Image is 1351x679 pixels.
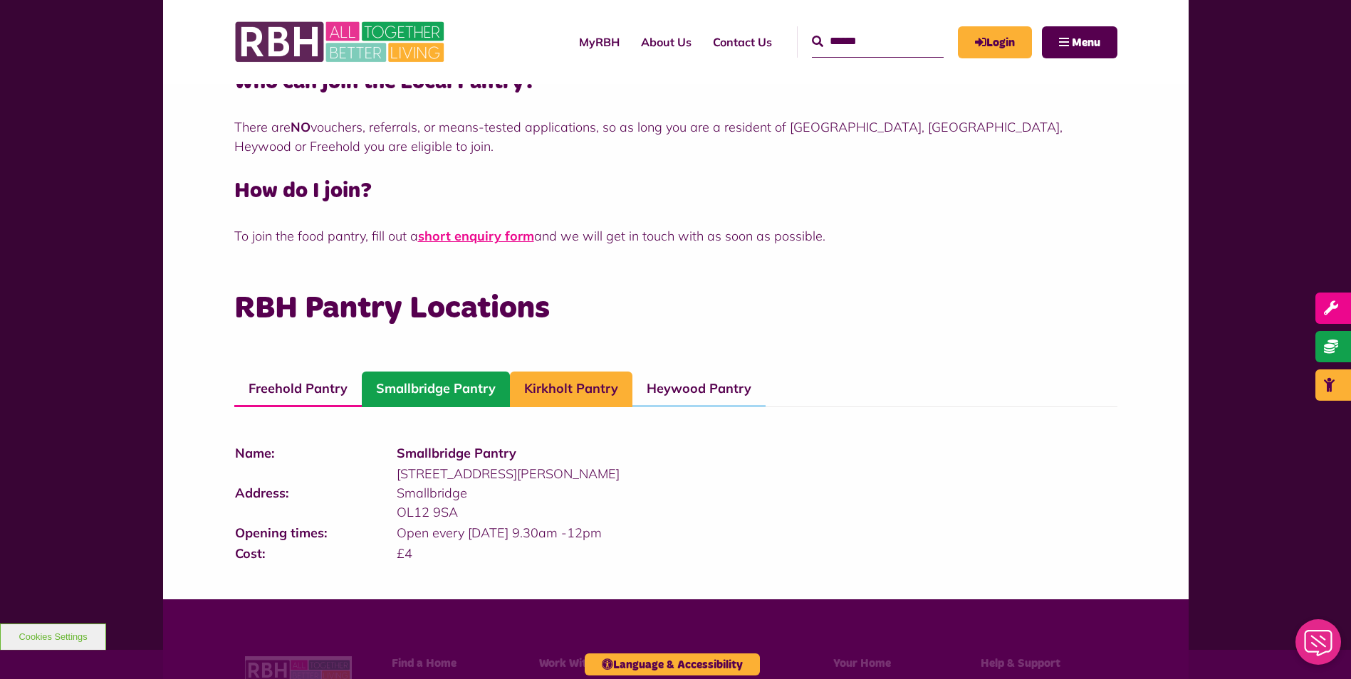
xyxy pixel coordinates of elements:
strong: Address: [235,485,288,501]
iframe: Netcall Web Assistant for live chat [1287,615,1351,679]
h3: RBH Pantry Locations [234,288,1117,329]
img: RBH [234,14,448,70]
p: £4 [397,544,872,563]
strong: Opening times: [235,525,327,541]
a: Heywood Pantry [632,372,766,407]
p: There are vouchers, referrals, or means-tested applications, so as long you are a resident of [GE... [234,117,1117,156]
a: Smallbridge Pantry [362,372,510,407]
h3: How do I join? [234,177,1117,205]
span: Menu [1072,37,1100,48]
strong: Name: [235,445,274,461]
a: About Us [630,23,702,61]
p: To join the food pantry, fill out a and we will get in touch with as soon as possible. [234,226,1117,246]
p: Smallbridge [397,483,872,502]
button: Navigation [1042,26,1117,58]
strong: Cost: [235,545,265,562]
a: MyRBH [568,23,630,61]
a: Contact Us [702,23,783,61]
a: short enquiry form [418,228,534,244]
strong: Smallbridge Pantry [397,445,516,461]
a: Freehold Pantry [234,372,362,407]
p: Open every [DATE] 9.30am -12pm [397,523,872,542]
a: MyRBH [958,26,1032,58]
strong: NO [291,119,311,135]
a: Kirkholt Pantry [510,372,632,407]
button: Language & Accessibility [585,653,760,675]
p: [STREET_ADDRESS][PERSON_NAME] [397,464,872,483]
input: Search [812,26,944,57]
p: OL12 9SA [397,502,872,522]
